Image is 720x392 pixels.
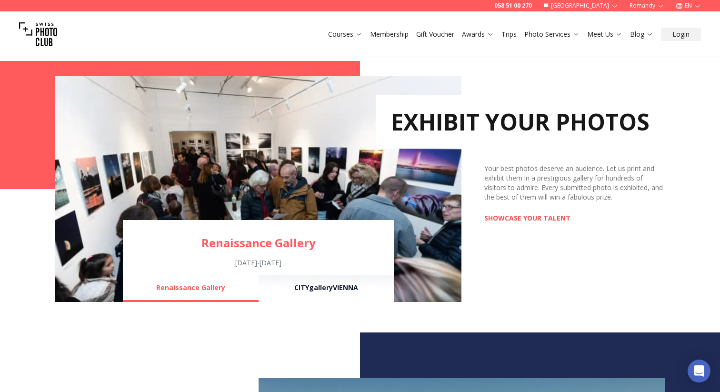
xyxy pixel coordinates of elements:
[494,1,532,10] font: 058 51 00 270
[630,30,644,39] font: Blog
[366,28,412,41] button: Membership
[551,1,609,10] font: [GEOGRAPHIC_DATA]
[685,1,692,10] font: EN
[370,30,409,39] a: Membership
[156,283,225,292] font: Renaissance Gallery
[123,235,394,251] a: Renaissance Gallery
[672,30,690,39] font: Login
[294,283,358,292] font: CITYgalleryVIENNA
[412,28,458,41] button: Gift Voucher
[501,30,517,39] a: Trips
[328,30,353,39] font: Courses
[498,28,520,41] button: Trips
[484,213,570,223] a: SHOWCASE YOUR TALENT
[484,164,663,201] font: Your best photos deserve an audience. Let us print and exhibit them in a prestigious gallery for ...
[260,258,281,267] font: [DATE]
[416,30,454,39] a: Gift Voucher
[688,360,710,382] div: Open Intercom Messenger
[123,275,258,302] button: Renaissance Gallery
[462,30,485,39] font: Awards
[520,28,583,41] button: Photo Services
[328,30,362,39] a: Courses
[524,30,580,39] a: Photo Services
[201,235,316,251] font: Renaissance Gallery
[587,30,622,39] a: Meet Us
[259,275,394,302] button: CITYgalleryVIENNA
[55,76,461,302] img: Learn Photography
[661,28,701,41] button: Login
[524,30,570,39] font: Photo Services
[19,15,57,53] img: Swiss photo club
[626,28,657,41] button: Blog
[324,28,366,41] button: Courses
[462,30,494,39] a: Awards
[235,258,257,267] font: [DATE]
[458,28,498,41] button: Awards
[583,28,626,41] button: Meet Us
[630,30,653,39] a: Blog
[257,258,260,267] font: -
[391,106,650,137] font: Exhibit your photos
[494,2,532,10] a: 058 51 00 270
[630,1,655,10] font: Romandy
[587,30,613,39] font: Meet Us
